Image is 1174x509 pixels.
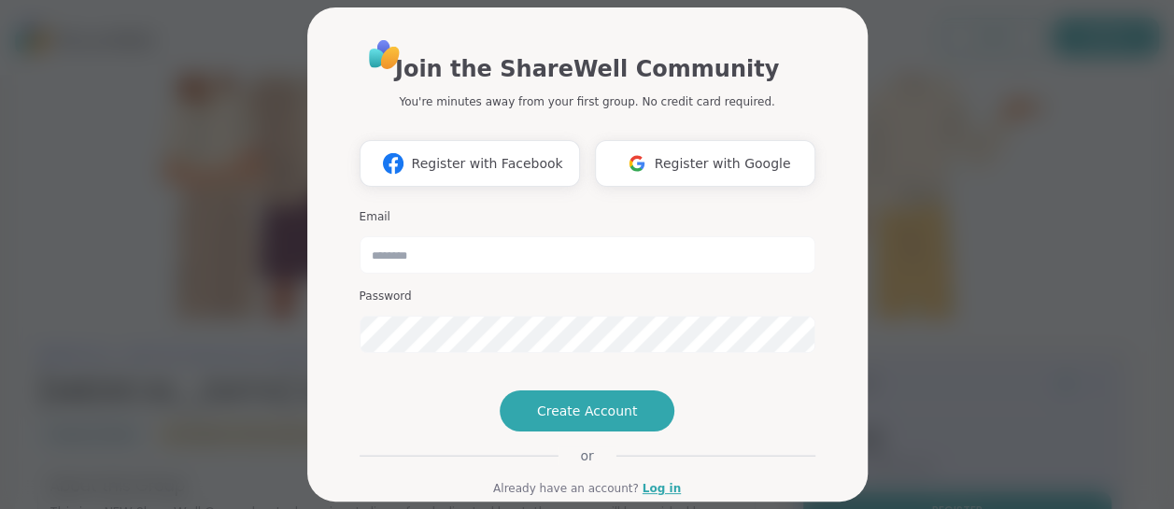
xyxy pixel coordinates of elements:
button: Register with Google [595,140,815,187]
a: Log in [643,480,681,497]
img: ShareWell Logomark [619,146,655,180]
button: Create Account [500,390,675,431]
h1: Join the ShareWell Community [395,52,779,86]
span: Register with Google [655,154,791,174]
span: Create Account [537,402,638,420]
p: You're minutes away from your first group. No credit card required. [399,93,774,110]
span: or [558,446,615,465]
span: Already have an account? [493,480,639,497]
img: ShareWell Logomark [375,146,411,180]
h3: Password [360,289,815,304]
span: Register with Facebook [411,154,562,174]
button: Register with Facebook [360,140,580,187]
h3: Email [360,209,815,225]
img: ShareWell Logo [363,34,405,76]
